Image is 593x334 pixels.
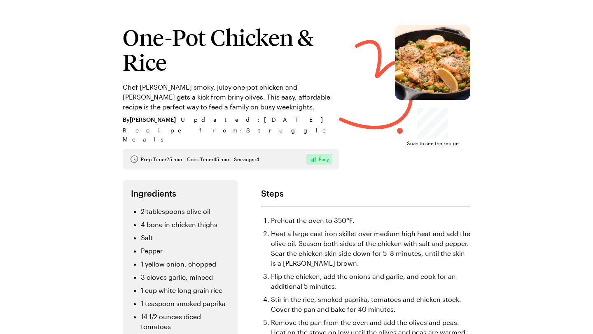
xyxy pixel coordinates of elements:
li: Preheat the oven to 350°F. [271,216,470,225]
li: 2 tablespoons olive oil [141,206,230,216]
span: Easy [319,156,329,162]
li: 3 cloves garlic, minced [141,272,230,282]
li: 14 1/2 ounces diced tomatoes [141,312,230,332]
li: Heat a large cast iron skillet over medium high heat and add the olive oil. Season both sides of ... [271,229,470,268]
img: One-Pot Chicken & Rice [395,25,470,100]
span: By [PERSON_NAME] [123,115,176,124]
p: Chef [PERSON_NAME] smoky, juicy one-pot chicken and [PERSON_NAME] gets a kick from briny olives. ... [123,82,339,112]
li: Pepper [141,246,230,256]
span: Cook Time: 45 min [187,156,229,162]
h2: Steps [261,188,470,198]
h1: One-Pot Chicken & Rice [123,25,339,74]
li: Salt [141,233,230,243]
span: Prep Time: 25 min [141,156,182,162]
span: Recipe from: Struggle Meals [123,126,339,144]
span: Servings: 4 [234,156,259,162]
li: 1 teaspoon smoked paprika [141,299,230,308]
li: Stir in the rice, smoked paprika, tomatoes and chicken stock. Cover the pan and bake for 40 minutes. [271,295,470,314]
li: 1 yellow onion, chopped [141,259,230,269]
li: Flip the chicken, add the onions and garlic, and cook for an additional 5 minutes. [271,271,470,291]
span: Updated : [DATE] [181,115,331,124]
li: 1 cup white long grain rice [141,285,230,295]
li: 4 bone in chicken thighs [141,220,230,230]
span: Scan to see the recipe [407,139,459,147]
h2: Ingredients [131,188,230,198]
